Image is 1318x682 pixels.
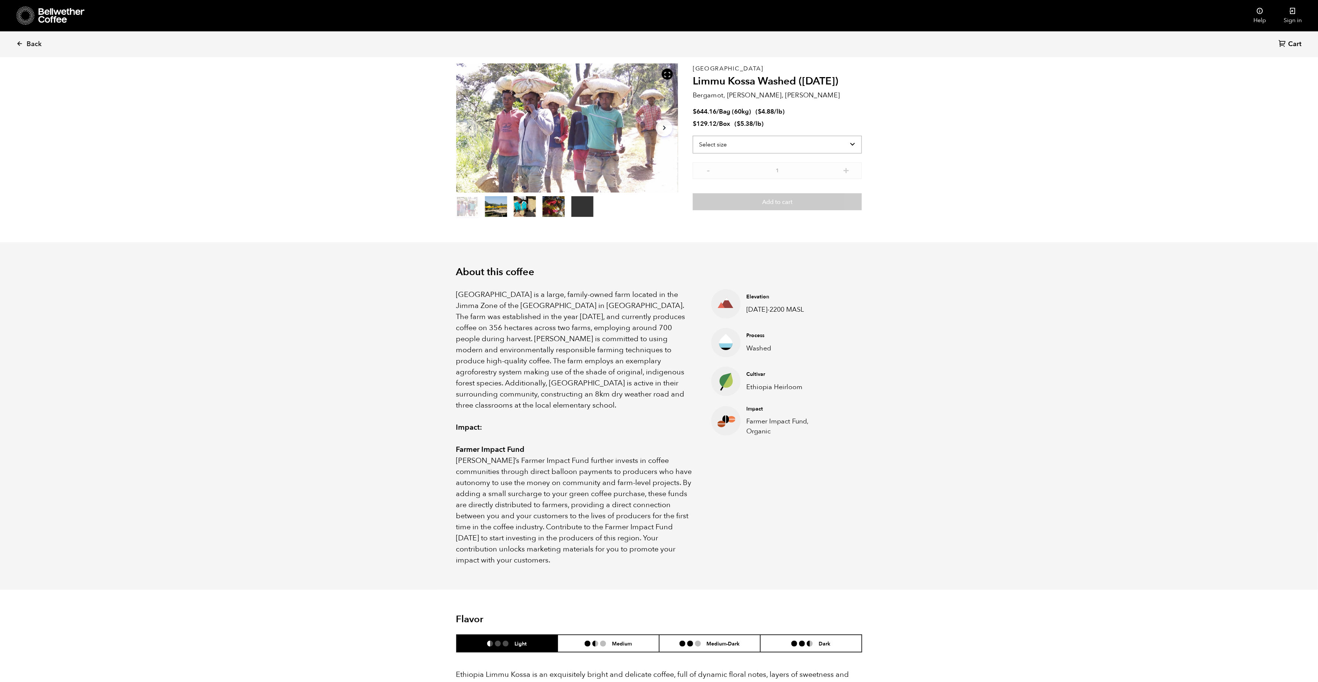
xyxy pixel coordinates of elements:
[737,120,740,128] span: $
[746,293,829,301] h4: Elevation
[716,120,719,128] span: /
[1279,39,1303,49] a: Cart
[693,120,716,128] bdi: 129.12
[693,90,862,100] p: Bergamot, [PERSON_NAME], [PERSON_NAME]
[693,193,862,210] button: Add to cart
[758,107,761,116] span: $
[746,416,829,436] p: Farmer Impact Fund, Organic
[774,107,782,116] span: /lb
[612,640,632,647] h6: Medium
[456,422,482,432] strong: Impact:
[756,107,785,116] span: ( )
[746,371,829,378] h4: Cultivar
[456,289,693,411] p: [GEOGRAPHIC_DATA] is a large, family-owned farm located in the Jimma Zone of the [GEOGRAPHIC_DATA...
[719,107,751,116] span: Bag (60kg)
[734,120,764,128] span: ( )
[753,120,761,128] span: /lb
[515,640,527,647] h6: Light
[693,75,862,88] h2: Limmu Kossa Washed ([DATE])
[719,120,730,128] span: Box
[707,640,740,647] h6: Medium-Dark
[746,343,829,353] p: Washed
[693,107,696,116] span: $
[571,196,593,217] video: Your browser does not support the video tag.
[819,640,830,647] h6: Dark
[693,107,716,116] bdi: 644.16
[758,107,774,116] bdi: 4.88
[456,444,525,454] strong: Farmer Impact Fund
[456,456,692,565] span: [PERSON_NAME]’s Farmer Impact Fund further invests in coffee communities through direct balloon p...
[746,305,829,315] p: [DATE]-2200 MASL
[716,107,719,116] span: /
[27,40,42,49] span: Back
[693,120,696,128] span: $
[737,120,753,128] bdi: 5.38
[456,266,862,278] h2: About this coffee
[746,332,829,339] h4: Process
[746,382,829,392] p: Ethiopia Heirloom
[704,166,713,173] button: -
[842,166,851,173] button: +
[1288,40,1301,49] span: Cart
[746,405,829,413] h4: Impact
[456,614,592,625] h2: Flavor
